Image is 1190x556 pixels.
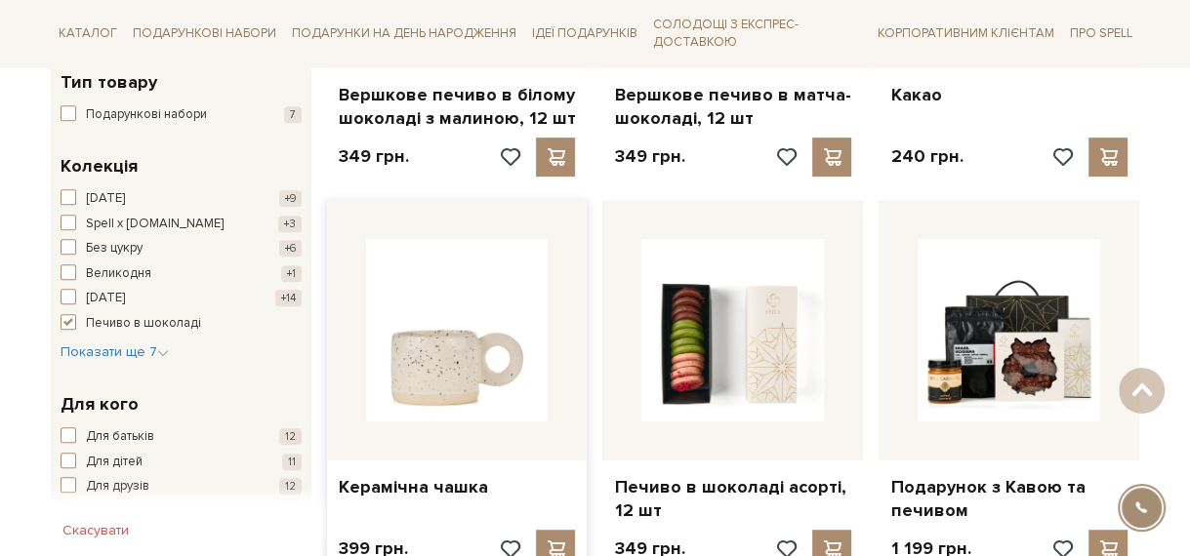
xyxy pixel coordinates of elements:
[86,289,125,308] span: [DATE]
[61,427,302,447] button: Для батьків 12
[366,239,549,421] img: Керамічна чашка
[86,105,207,125] span: Подарункові набори
[61,343,169,360] span: Показати ще 7
[86,477,149,496] span: Для друзів
[614,84,851,130] a: Вершкове печиво в матча-шоколаді, 12 шт
[86,215,224,234] span: Spell x [DOMAIN_NAME]
[61,153,138,179] span: Колекція
[645,8,870,59] a: Солодощі з експрес-доставкою
[61,239,302,258] button: Без цукру +6
[279,190,302,207] span: +9
[61,264,302,284] button: Великодня +1
[61,314,302,334] button: Печиво в шоколаді
[282,454,302,470] span: 11
[279,428,302,445] span: 12
[51,19,125,49] a: Каталог
[61,105,302,125] button: Подарункові набори 7
[284,106,302,123] span: 7
[524,19,645,49] a: Ідеї подарунків
[281,265,302,282] span: +1
[61,391,139,417] span: Для кого
[279,478,302,495] span: 12
[279,240,302,257] span: +6
[61,69,157,96] span: Тип товару
[61,215,302,234] button: Spell x [DOMAIN_NAME] +3
[86,453,143,472] span: Для дітей
[890,476,1128,522] a: Подарунок з Кавою та печивом
[614,145,684,168] p: 349 грн.
[284,19,524,49] a: Подарунки на День народження
[339,84,576,130] a: Вершкове печиво в білому шоколаді з малиною, 12 шт
[275,290,302,306] span: +14
[86,502,147,522] span: Для колег
[86,189,125,209] span: [DATE]
[86,239,143,258] span: Без цукру
[86,314,201,334] span: Печиво в шоколаді
[339,145,409,168] p: 349 грн.
[61,502,302,522] button: Для колег 12
[61,189,302,209] button: [DATE] +9
[278,216,302,232] span: +3
[279,503,302,520] span: 12
[1062,19,1140,49] a: Про Spell
[86,427,154,447] span: Для батьків
[61,453,302,472] button: Для дітей 11
[51,515,141,546] button: Скасувати
[339,476,576,498] a: Керамічна чашка
[61,289,302,308] button: [DATE] +14
[870,19,1062,49] a: Корпоративним клієнтам
[614,476,851,522] a: Печиво в шоколаді асорті, 12 шт
[86,264,151,284] span: Великодня
[61,477,302,496] button: Для друзів 12
[125,19,284,49] a: Подарункові набори
[890,145,963,168] p: 240 грн.
[61,342,169,362] button: Показати ще 7
[890,84,1128,106] a: Какао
